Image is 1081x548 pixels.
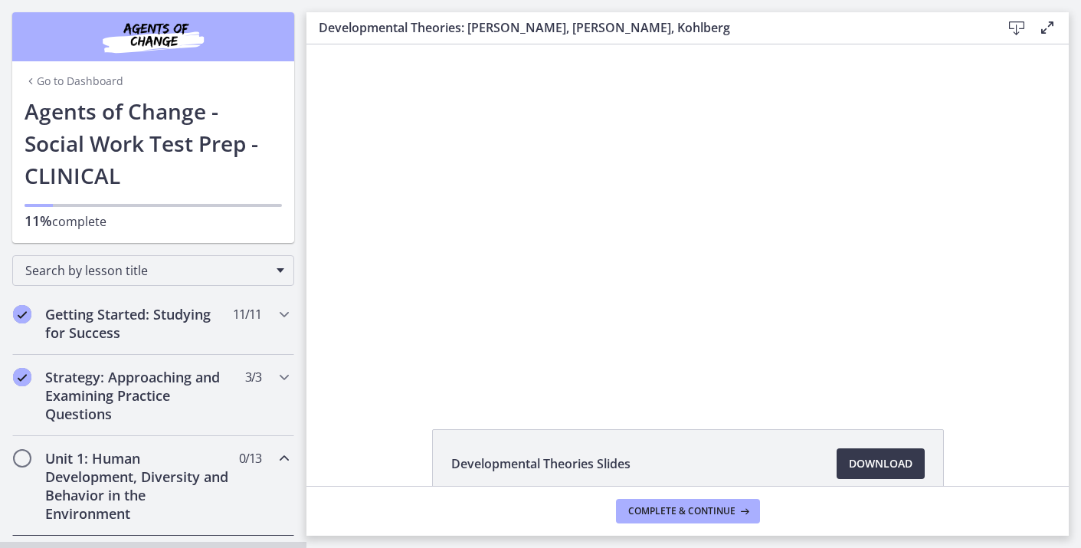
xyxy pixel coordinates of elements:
span: Developmental Theories Slides [451,454,631,473]
div: Search by lesson title [12,255,294,286]
i: Completed [13,368,31,386]
h2: Getting Started: Studying for Success [45,305,232,342]
i: Completed [13,305,31,323]
p: complete [25,212,282,231]
span: 11 / 11 [233,305,261,323]
a: Go to Dashboard [25,74,123,89]
span: 11% [25,212,52,230]
span: 0 / 13 [239,449,261,468]
iframe: Video Lesson [306,44,1069,394]
h2: Unit 1: Human Development, Diversity and Behavior in the Environment [45,449,232,523]
span: Search by lesson title [25,262,269,279]
button: Complete & continue [616,499,760,523]
img: Agents of Change [61,18,245,55]
span: Download [849,454,912,473]
h1: Agents of Change - Social Work Test Prep - CLINICAL [25,95,282,192]
h2: Strategy: Approaching and Examining Practice Questions [45,368,232,423]
span: 3 / 3 [245,368,261,386]
a: Download [837,448,925,479]
span: Complete & continue [628,505,735,517]
h3: Developmental Theories: [PERSON_NAME], [PERSON_NAME], Kohlberg [319,18,977,37]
